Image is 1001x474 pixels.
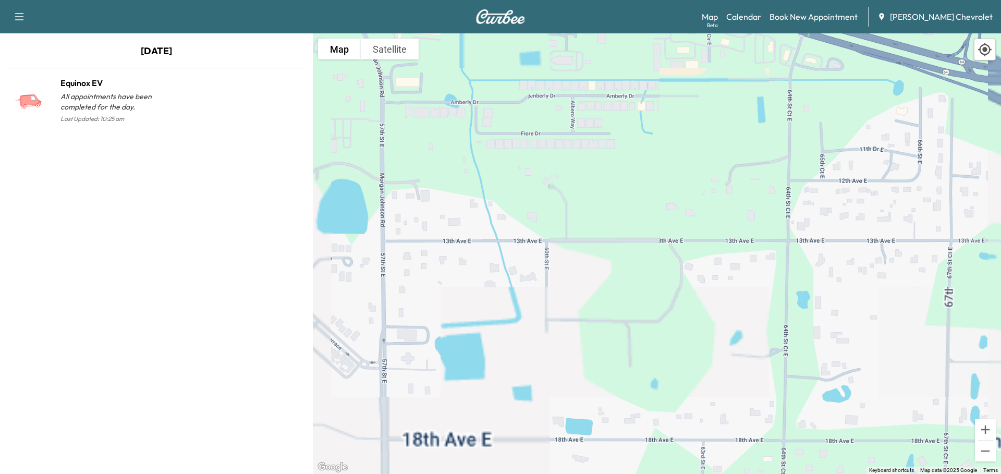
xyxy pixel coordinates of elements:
a: Terms (opens in new tab) [983,467,998,473]
span: [PERSON_NAME] Chevrolet [890,10,993,23]
div: Beta [707,21,718,29]
a: Open this area in Google Maps (opens a new window) [315,460,350,474]
h1: Equinox EV [60,77,156,89]
a: MapBeta [702,10,718,23]
div: Recenter map [974,39,996,60]
a: Calendar [726,10,761,23]
p: All appointments have been completed for the day. [60,91,156,112]
button: Zoom in [975,419,996,440]
p: Last Updated: 10:25 am [60,112,156,126]
img: Google [315,460,350,474]
button: Show street map [318,39,361,59]
span: Map data ©2025 Google [920,467,977,473]
img: Curbee Logo [475,9,526,24]
button: Keyboard shortcuts [869,467,914,474]
button: Show satellite imagery [361,39,419,59]
a: Book New Appointment [770,10,858,23]
button: Zoom out [975,441,996,461]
